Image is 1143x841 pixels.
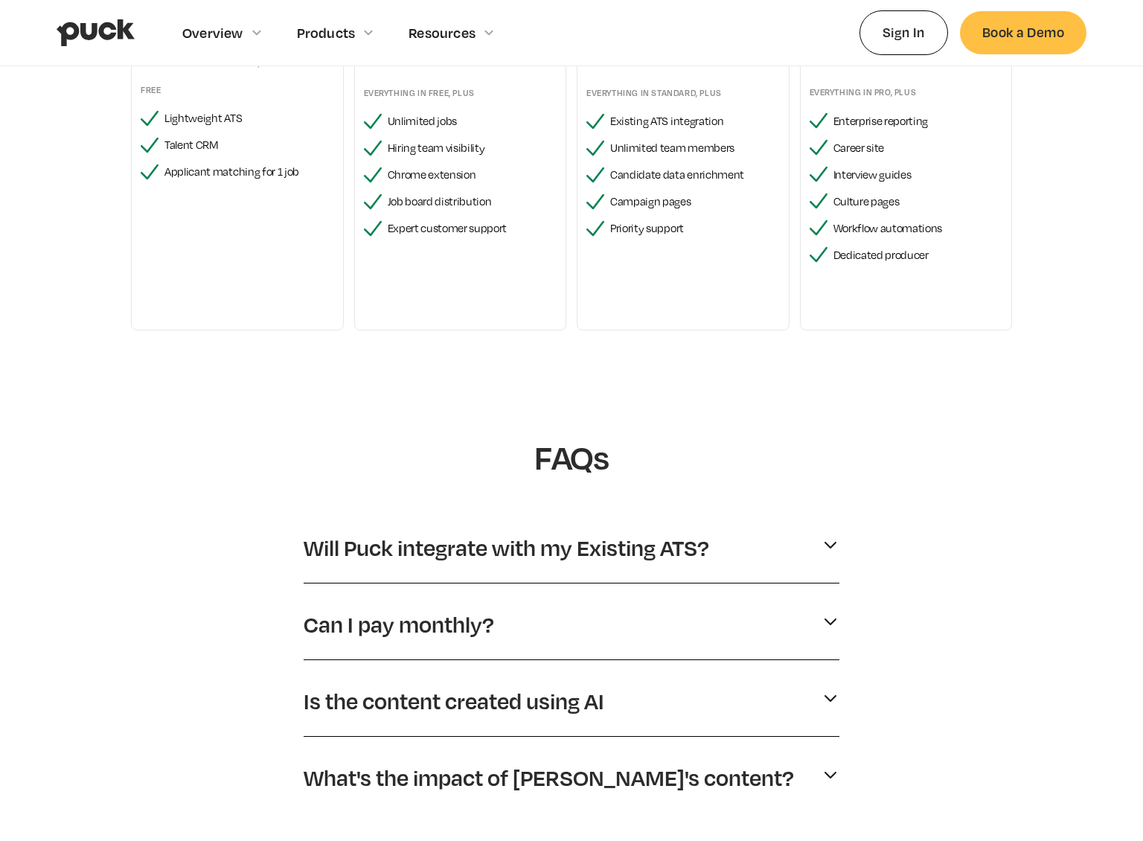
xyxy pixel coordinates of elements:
[388,222,557,235] div: Expert customer support
[164,112,334,125] div: Lightweight ATS
[141,84,334,96] div: Free
[610,222,780,235] div: Priority support
[304,534,709,562] p: Will Puck integrate with my Existing ATS?
[304,687,604,715] p: Is the content created using AI
[610,141,780,155] div: Unlimited team members
[833,195,1003,208] div: Culture pages
[833,249,1003,262] div: Dedicated producer
[610,195,780,208] div: Campaign pages
[388,168,557,182] div: Chrome extension
[364,87,557,99] div: Everything in FREE, plus
[833,222,1003,235] div: Workflow automations
[960,11,1086,54] a: Book a Demo
[304,610,494,639] p: Can I pay monthly?
[610,168,780,182] div: Candidate data enrichment
[810,86,1003,98] div: Everything in pro, plus
[182,25,243,41] div: Overview
[330,438,813,477] h1: FAQs
[833,115,1003,128] div: Enterprise reporting
[297,25,356,41] div: Products
[833,141,1003,155] div: Career site
[388,115,557,128] div: Unlimited jobs
[859,10,948,54] a: Sign In
[409,25,476,41] div: Resources
[164,138,334,152] div: Talent CRM
[833,168,1003,182] div: Interview guides
[164,165,334,179] div: Applicant matching for 1 job
[586,87,780,99] div: Everything in standard, plus
[610,115,780,128] div: Existing ATS integration
[388,195,557,208] div: Job board distribution
[304,764,794,792] p: What's the impact of [PERSON_NAME]'s content?
[388,141,557,155] div: Hiring team visibility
